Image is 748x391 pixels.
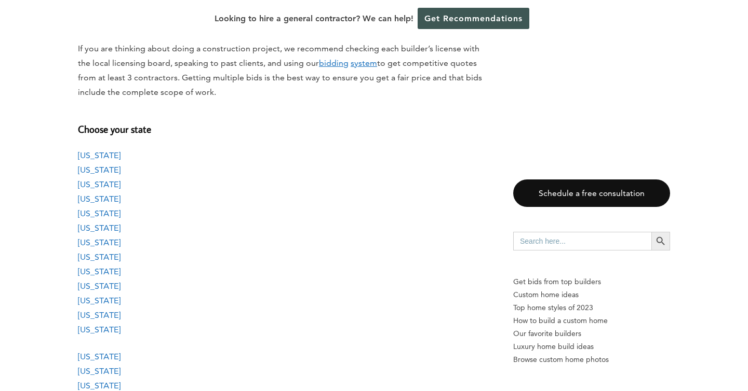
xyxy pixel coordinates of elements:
a: [US_STATE] [78,310,121,320]
a: [US_STATE] [78,296,121,305]
a: [US_STATE] [78,267,121,276]
a: Schedule a free consultation [513,179,670,207]
a: Get Recommendations [418,8,529,29]
a: [US_STATE] [78,281,121,291]
a: [US_STATE] [78,381,121,390]
a: Custom home ideas [513,288,670,301]
p: If you are thinking about doing a construction project, we recommend checking each builder’s lice... [78,41,492,100]
a: [US_STATE] [78,223,121,233]
a: [US_STATE] [78,366,121,376]
input: Search here... [513,232,651,250]
a: [US_STATE] [78,352,121,361]
iframe: Drift Widget Chat Controller [549,316,736,379]
a: [US_STATE] [78,150,121,160]
a: [US_STATE] [78,252,121,262]
a: [US_STATE] [78,208,121,218]
a: Browse custom home photos [513,353,670,366]
a: [US_STATE] [78,179,121,189]
u: system [351,58,377,68]
a: How to build a custom home [513,314,670,327]
a: [US_STATE] [78,194,121,204]
a: [US_STATE] [78,325,121,334]
u: bidding [319,58,349,68]
a: Luxury home build ideas [513,340,670,353]
svg: Search [655,235,666,247]
h4: Choose your state [78,112,492,137]
a: [US_STATE] [78,238,121,247]
a: Top home styles of 2023 [513,301,670,314]
a: [US_STATE] [78,165,121,175]
p: Get bids from top builders [513,275,670,288]
a: Our favorite builders [513,327,670,340]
